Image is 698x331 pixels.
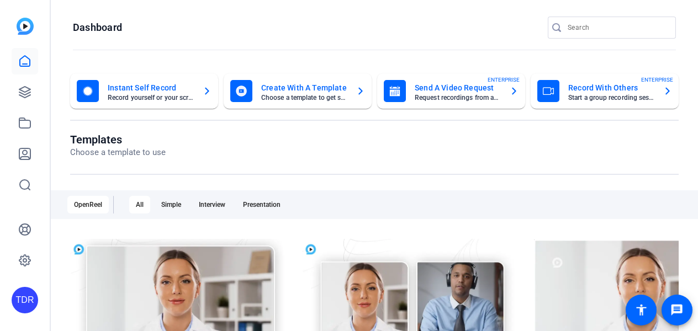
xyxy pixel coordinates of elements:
mat-card-subtitle: Start a group recording session [568,94,654,101]
button: Create With A TemplateChoose a template to get started [224,73,372,109]
button: Instant Self RecordRecord yourself or your screen [70,73,218,109]
input: Search [568,21,667,34]
h1: Dashboard [73,21,122,34]
div: TDR [12,287,38,313]
span: ENTERPRISE [488,76,520,84]
mat-card-title: Record With Others [568,81,654,94]
img: blue-gradient.svg [17,18,34,35]
mat-card-title: Instant Self Record [108,81,194,94]
button: Send A Video RequestRequest recordings from anyone, anywhereENTERPRISE [377,73,525,109]
mat-card-subtitle: Record yourself or your screen [108,94,194,101]
div: Simple [155,196,188,213]
div: Presentation [236,196,287,213]
mat-icon: message [670,303,684,317]
mat-card-title: Send A Video Request [415,81,501,94]
p: Choose a template to use [70,146,166,159]
h1: Templates [70,133,166,146]
mat-card-subtitle: Choose a template to get started [261,94,347,101]
div: All [129,196,150,213]
mat-card-subtitle: Request recordings from anyone, anywhere [415,94,501,101]
mat-icon: accessibility [634,303,648,317]
span: ENTERPRISE [641,76,673,84]
div: OpenReel [67,196,109,213]
button: Record With OthersStart a group recording sessionENTERPRISE [531,73,679,109]
mat-card-title: Create With A Template [261,81,347,94]
div: Interview [192,196,232,213]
